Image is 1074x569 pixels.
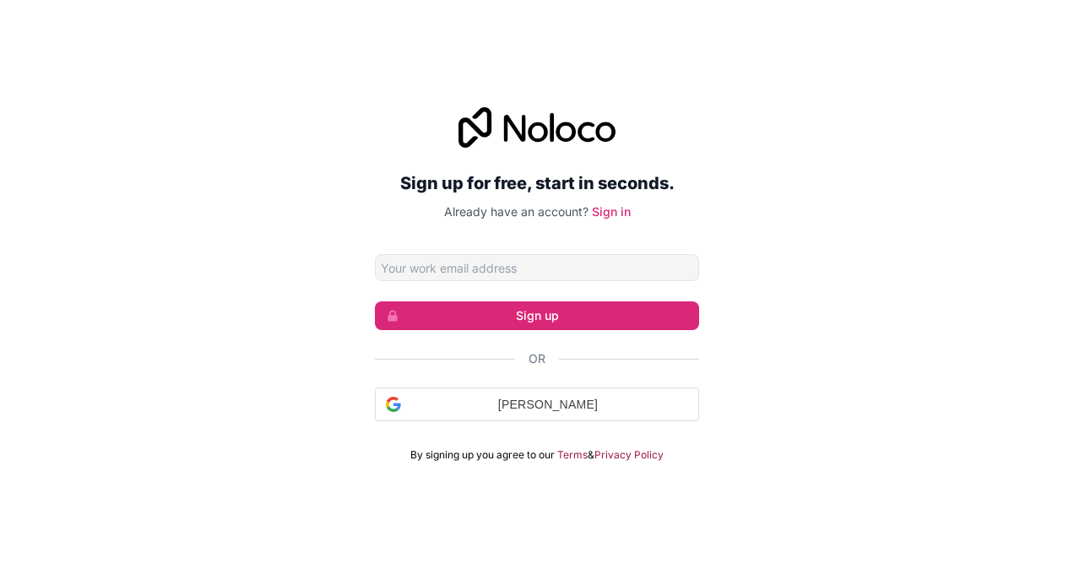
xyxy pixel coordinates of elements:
[410,448,555,462] span: By signing up you agree to our
[588,448,594,462] span: &
[529,350,545,367] span: Or
[375,168,699,198] h2: Sign up for free, start in seconds.
[375,301,699,330] button: Sign up
[375,387,699,421] div: [PERSON_NAME]
[592,204,631,219] a: Sign in
[557,448,588,462] a: Terms
[444,204,589,219] span: Already have an account?
[375,254,699,281] input: Email address
[408,396,688,414] span: [PERSON_NAME]
[594,448,664,462] a: Privacy Policy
